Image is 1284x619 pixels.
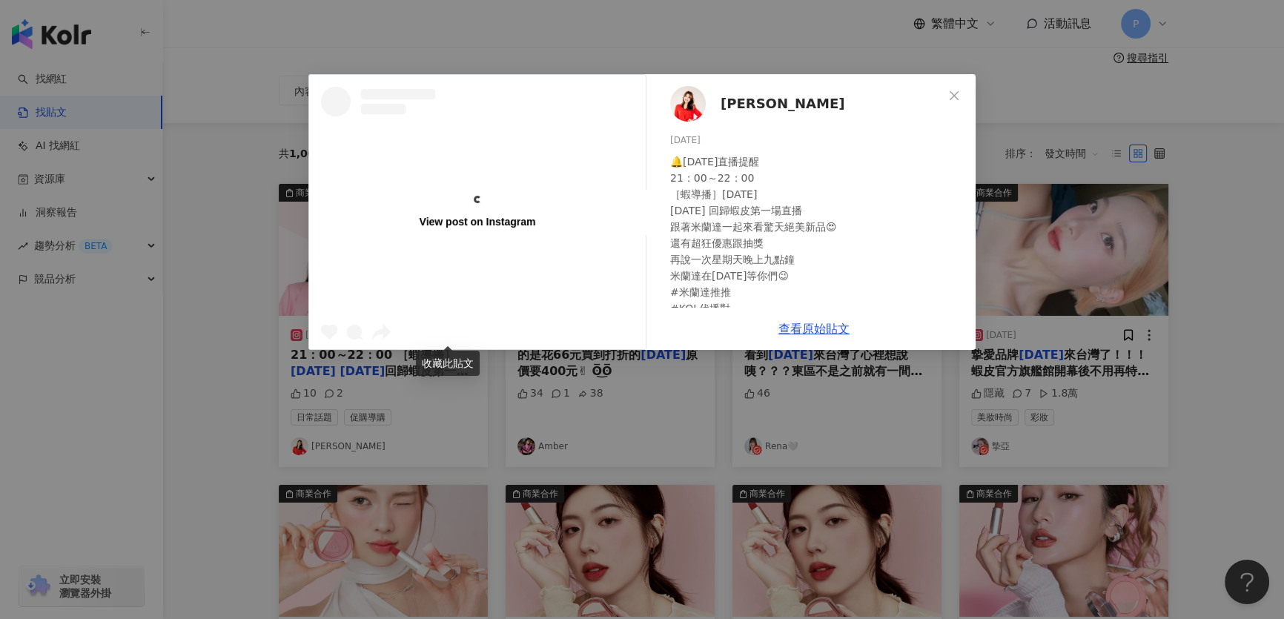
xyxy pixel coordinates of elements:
[670,153,964,414] div: 🔔[DATE]直播提醒 21：00～22：00 ［蝦導播］[DATE] [DATE] 回歸蝦皮第一場直播 跟著米蘭達一起來看驚天絕美新品😍 還有超狂優惠跟抽獎 再說一次星期天晚上九點鐘 米蘭達在...
[778,322,850,336] a: 查看原始貼文
[309,75,646,349] a: View post on Instagram
[670,86,943,122] a: KOL Avatar[PERSON_NAME]
[420,215,536,228] div: View post on Instagram
[416,351,480,376] div: 收藏此貼文
[670,86,706,122] img: KOL Avatar
[948,90,960,102] span: close
[939,81,969,110] button: Close
[670,133,964,148] div: [DATE]
[721,93,844,114] span: [PERSON_NAME]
